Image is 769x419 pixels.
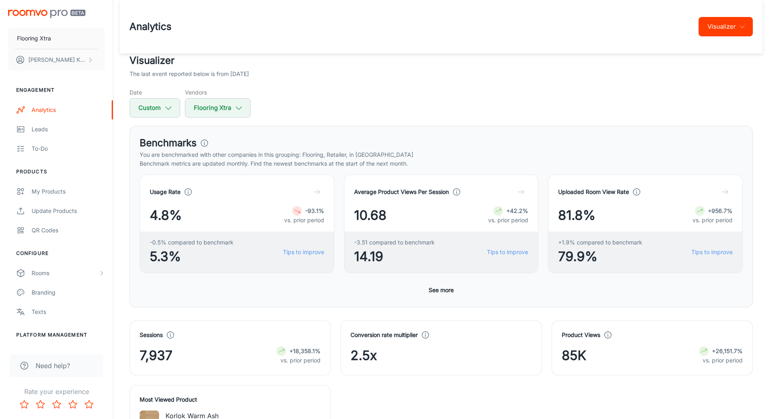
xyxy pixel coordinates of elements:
button: Custom [130,98,180,118]
span: 79.9% [558,247,642,266]
a: Tips to improve [283,248,324,257]
h4: Average Product Views Per Session [354,187,449,196]
span: 14.19 [354,247,435,266]
div: Analytics [32,105,105,114]
h3: Benchmarks [140,136,197,150]
h1: Analytics [130,19,172,34]
button: Flooring Xtra [8,28,105,49]
div: Update Products [32,206,105,215]
span: 10.68 [354,206,387,225]
h4: Conversion rate multiplier [351,331,418,339]
div: Texts [32,307,105,316]
div: Rooms [32,269,98,278]
span: -0.5% compared to benchmark [150,238,234,247]
span: 4.8% [150,206,182,225]
p: vs. prior period [276,356,321,365]
strong: +42.2% [506,207,528,214]
div: QR Codes [32,226,105,235]
button: [PERSON_NAME] Khurana [8,49,105,70]
p: vs. prior period [488,216,528,225]
p: You are benchmarked with other companies in this grouping: Flooring, Retailer, in [GEOGRAPHIC_DATA] [140,150,743,159]
span: 7,937 [140,346,172,365]
strong: +18,358.1% [289,347,321,354]
img: Roomvo PRO Beta [8,10,85,18]
span: +1.9% compared to benchmark [558,238,642,247]
p: The last event reported below is from [DATE] [130,69,249,78]
div: To-do [32,144,105,153]
button: Rate 1 star [16,396,32,413]
span: Need help? [36,361,70,371]
div: Leads [32,125,105,134]
h4: Most Viewed Product [140,395,321,404]
p: vs. prior period [693,216,733,225]
button: Flooring Xtra [185,98,251,118]
p: Benchmark metrics are updated monthly. Find the newest benchmarks at the start of the next month. [140,159,743,168]
h2: Visualizer [130,53,753,68]
h4: Product Views [562,331,600,339]
button: Rate 4 star [65,396,81,413]
h4: Sessions [140,331,163,339]
span: 2.5x [351,346,377,365]
span: 85K [562,346,586,365]
p: [PERSON_NAME] Khurana [28,55,85,64]
div: My Products [32,187,105,196]
h4: Uploaded Room View Rate [558,187,629,196]
p: vs. prior period [699,356,743,365]
h5: Vendors [185,88,251,97]
h4: Usage Rate [150,187,181,196]
p: Rate your experience [6,387,106,396]
span: -3.51 compared to benchmark [354,238,435,247]
button: Rate 5 star [81,396,97,413]
strong: +26,151.7% [712,347,743,354]
h5: Date [130,88,180,97]
button: See more [425,283,457,297]
a: Tips to improve [487,248,528,257]
button: Rate 2 star [32,396,49,413]
div: Branding [32,288,105,297]
p: vs. prior period [284,216,324,225]
p: Flooring Xtra [17,34,51,43]
a: Tips to improve [691,248,733,257]
button: Visualizer [699,17,753,36]
span: 5.3% [150,247,234,266]
span: 81.8% [558,206,595,225]
strong: -93.1% [305,207,324,214]
strong: +956.7% [708,207,733,214]
button: Rate 3 star [49,396,65,413]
